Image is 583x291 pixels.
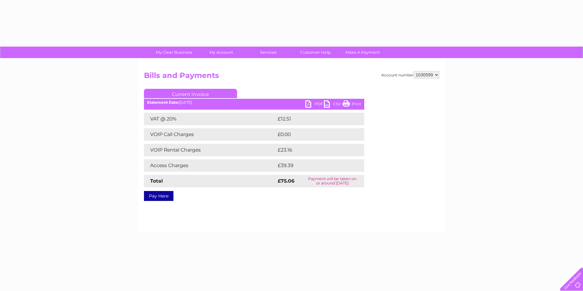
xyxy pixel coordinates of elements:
[381,71,439,79] div: Account number
[144,191,173,201] a: Pay Here
[290,47,341,58] a: Customer Help
[337,47,388,58] a: Make A Payment
[148,47,200,58] a: My Clear Business
[144,128,276,141] td: VOIP Call Charges
[301,175,364,187] td: Payment will be taken on or around [DATE]
[343,100,361,109] a: Print
[195,47,247,58] a: My Account
[144,159,276,172] td: Access Charges
[243,47,294,58] a: Services
[276,144,351,156] td: £23.16
[144,71,439,83] h2: Bills and Payments
[276,128,350,141] td: £0.00
[150,178,163,184] strong: Total
[144,100,364,105] div: [DATE]
[278,178,294,184] strong: £75.06
[276,159,352,172] td: £39.39
[147,100,179,105] b: Statement Date:
[324,100,343,109] a: CSV
[276,113,350,125] td: £12.51
[144,113,276,125] td: VAT @ 20%
[305,100,324,109] a: PDF
[144,144,276,156] td: VOIP Rental Charges
[144,89,237,98] a: Current Invoice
